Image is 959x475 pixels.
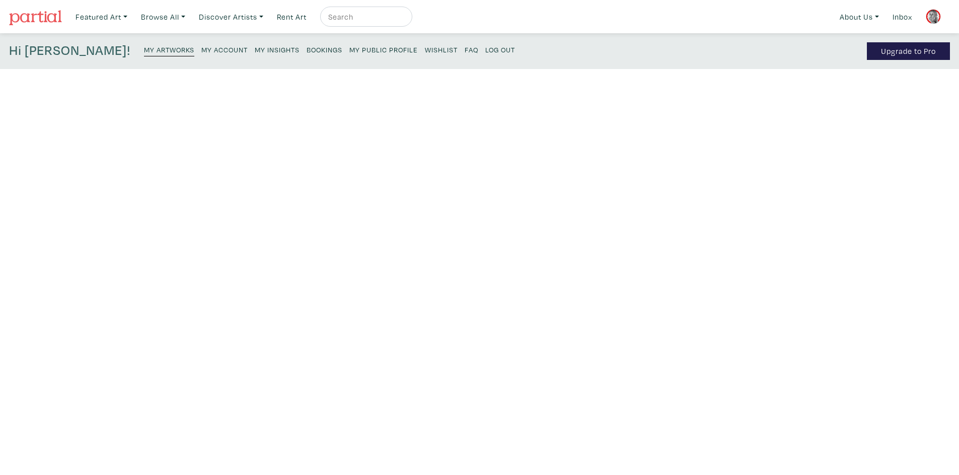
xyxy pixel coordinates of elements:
a: Bookings [307,42,342,56]
a: Log Out [485,42,515,56]
a: Wishlist [425,42,458,56]
a: Featured Art [71,7,132,27]
h4: Hi [PERSON_NAME]! [9,42,130,60]
input: Search [327,11,403,23]
a: Inbox [888,7,917,27]
a: My Artworks [144,42,194,56]
a: Upgrade to Pro [867,42,950,60]
small: FAQ [465,45,478,54]
small: My Artworks [144,45,194,54]
small: Log Out [485,45,515,54]
a: Discover Artists [194,7,268,27]
small: Wishlist [425,45,458,54]
a: My Insights [255,42,300,56]
small: My Public Profile [349,45,418,54]
small: My Account [201,45,248,54]
a: FAQ [465,42,478,56]
a: Browse All [136,7,190,27]
a: About Us [835,7,883,27]
small: Bookings [307,45,342,54]
small: My Insights [255,45,300,54]
img: phpThumb.php [926,9,941,24]
a: My Public Profile [349,42,418,56]
a: My Account [201,42,248,56]
a: Rent Art [272,7,311,27]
